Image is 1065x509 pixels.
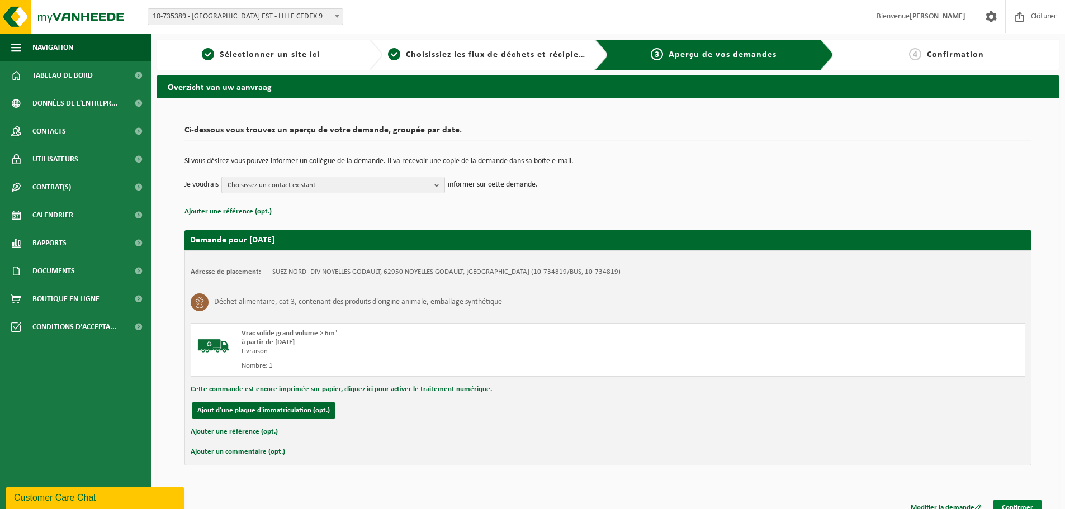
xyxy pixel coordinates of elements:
span: Vrac solide grand volume > 6m³ [242,330,337,337]
h3: Déchet alimentaire, cat 3, contenant des produits d'origine animale, emballage synthétique [214,293,502,311]
span: Calendrier [32,201,73,229]
h2: Ci-dessous vous trouvez un aperçu de votre demande, groupée par date. [184,126,1031,141]
span: Choisissez un contact existant [228,177,430,194]
strong: à partir de [DATE] [242,339,295,346]
a: 1Sélectionner un site ici [162,48,360,61]
span: 10-735389 - SUEZ RV NORD EST - LILLE CEDEX 9 [148,9,343,25]
button: Cette commande est encore imprimée sur papier, cliquez ici pour activer le traitement numérique. [191,382,492,397]
button: Ajouter un commentaire (opt.) [191,445,285,459]
span: 1 [202,48,214,60]
div: Nombre: 1 [242,361,653,370]
img: BL-SO-LV.png [197,329,230,363]
span: Documents [32,257,75,285]
a: 2Choisissiez les flux de déchets et récipients [388,48,586,61]
span: 10-735389 - SUEZ RV NORD EST - LILLE CEDEX 9 [148,8,343,25]
button: Choisissez un contact existant [221,177,445,193]
button: Ajouter une référence (opt.) [184,204,272,219]
iframe: chat widget [6,484,187,509]
span: Utilisateurs [32,145,78,173]
p: Si vous désirez vous pouvez informer un collègue de la demande. Il va recevoir une copie de la de... [184,158,1031,165]
strong: [PERSON_NAME] [910,12,965,21]
span: Confirmation [927,50,984,59]
span: Choisissiez les flux de déchets et récipients [406,50,592,59]
span: Boutique en ligne [32,285,100,313]
td: SUEZ NORD- DIV NOYELLES GODAULT, 62950 NOYELLES GODAULT, [GEOGRAPHIC_DATA] (10-734819/BUS, 10-734... [272,268,621,277]
span: Tableau de bord [32,61,93,89]
span: Aperçu de vos demandes [669,50,777,59]
span: Contrat(s) [32,173,71,201]
h2: Overzicht van uw aanvraag [157,75,1059,97]
span: 4 [909,48,921,60]
span: Contacts [32,117,66,145]
span: Navigation [32,34,73,61]
button: Ajout d'une plaque d'immatriculation (opt.) [192,402,335,419]
span: 3 [651,48,663,60]
span: 2 [388,48,400,60]
span: Données de l'entrepr... [32,89,118,117]
span: Rapports [32,229,67,257]
strong: Adresse de placement: [191,268,261,275]
div: Livraison [242,347,653,356]
button: Ajouter une référence (opt.) [191,425,278,439]
p: informer sur cette demande. [448,177,538,193]
span: Sélectionner un site ici [220,50,320,59]
span: Conditions d'accepta... [32,313,117,341]
p: Je voudrais [184,177,219,193]
strong: Demande pour [DATE] [190,236,274,245]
